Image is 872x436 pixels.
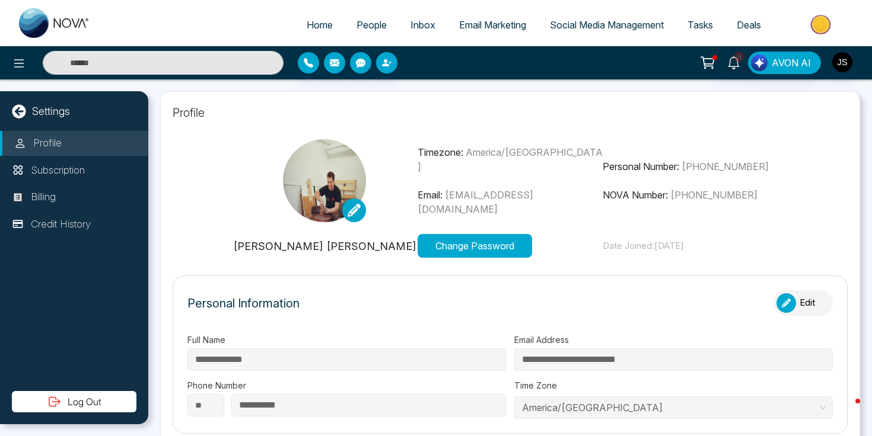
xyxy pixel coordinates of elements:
[459,19,526,31] span: Email Marketing
[173,104,848,121] p: Profile
[32,103,70,119] p: Settings
[31,163,85,178] p: Subscription
[603,188,788,202] p: NOVA Number:
[550,19,664,31] span: Social Media Management
[418,145,603,174] p: Timezone:
[187,294,300,312] p: Personal Information
[418,234,532,258] button: Change Password
[670,189,758,201] span: [PHONE_NUMBER]
[187,334,506,346] label: Full Name
[751,54,768,71] img: Lead Flow
[538,14,676,36] a: Social Media Management
[345,14,399,36] a: People
[737,19,761,31] span: Deals
[603,159,788,174] p: Personal Number:
[31,190,56,205] p: Billing
[19,8,90,38] img: Nova CRM Logo
[748,52,821,74] button: AVON AI
[603,239,788,253] p: Date Joined: [DATE]
[522,399,825,416] span: America/Toronto
[295,14,345,36] a: Home
[832,396,860,424] iframe: Intercom live chat
[779,11,865,38] img: Market-place.gif
[410,19,435,31] span: Inbox
[33,136,62,151] p: Profile
[688,19,713,31] span: Tasks
[774,290,833,316] button: Edit
[514,334,833,346] label: Email Address
[772,56,811,70] span: AVON AI
[399,14,447,36] a: Inbox
[734,52,744,62] span: 5
[31,217,91,232] p: Credit History
[232,238,418,254] p: [PERSON_NAME] [PERSON_NAME]
[307,19,333,31] span: Home
[418,188,603,216] p: Email:
[418,146,603,172] span: America/[GEOGRAPHIC_DATA]
[283,139,366,222] img: A84539A1-4C89-4D22-99AB-CED381CD15B6.jpeg
[357,19,387,31] span: People
[514,379,833,392] label: Time Zone
[12,391,136,412] button: Log Out
[676,14,725,36] a: Tasks
[187,379,506,392] label: Phone Number
[720,52,748,72] a: 5
[832,52,852,72] img: User Avatar
[418,189,533,215] span: [EMAIL_ADDRESS][DOMAIN_NAME]
[725,14,773,36] a: Deals
[447,14,538,36] a: Email Marketing
[682,161,769,172] span: [PHONE_NUMBER]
